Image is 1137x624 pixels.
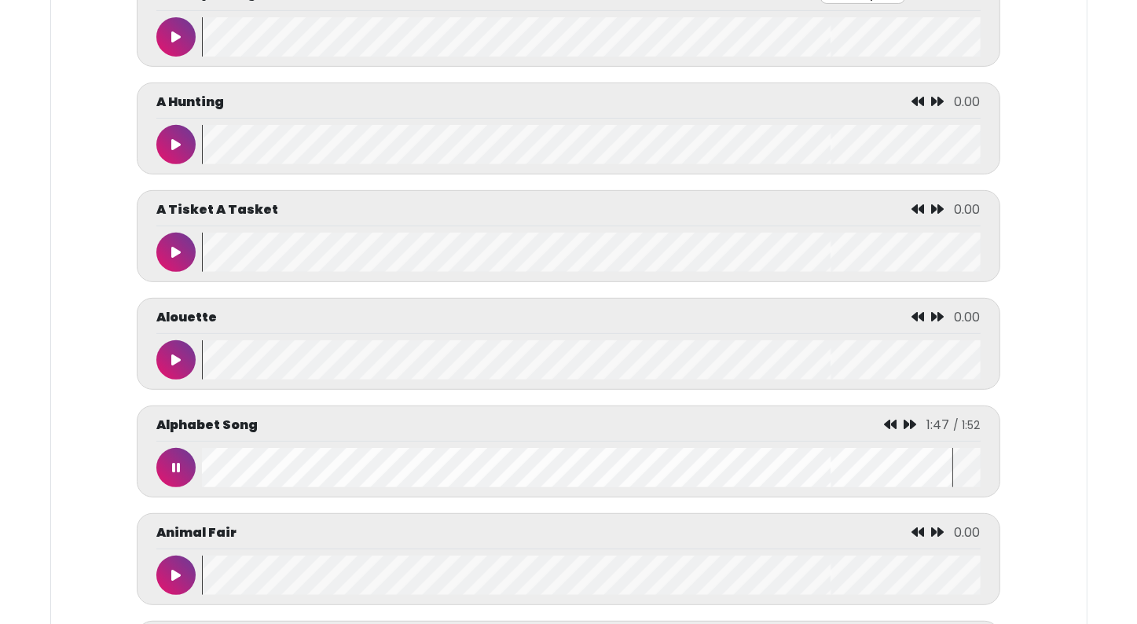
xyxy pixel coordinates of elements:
p: A Hunting [156,93,224,112]
span: 0.00 [955,523,981,541]
p: Alouette [156,308,217,327]
p: Alphabet Song [156,416,258,435]
span: / 1:52 [954,417,981,433]
p: Animal Fair [156,523,237,542]
span: 1:47 [927,416,950,434]
p: A Tisket A Tasket [156,200,278,219]
span: 0.00 [955,200,981,218]
span: 0.00 [955,93,981,111]
span: 0.00 [955,308,981,326]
